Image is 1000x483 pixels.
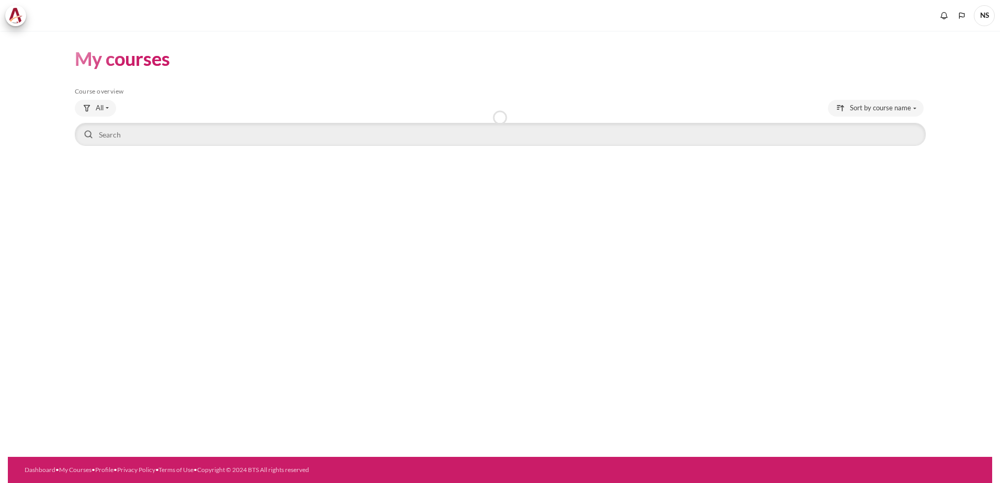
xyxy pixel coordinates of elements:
[954,8,970,24] button: Languages
[25,465,559,475] div: • • • • •
[850,103,911,113] span: Sort by course name
[974,5,995,26] span: NS
[936,8,952,24] div: Show notification window with no new notifications
[75,47,170,71] h1: My courses
[8,31,992,164] section: Content
[974,5,995,26] a: User menu
[158,466,194,474] a: Terms of Use
[8,8,23,24] img: Architeck
[197,466,309,474] a: Copyright © 2024 BTS All rights reserved
[95,466,113,474] a: Profile
[25,466,55,474] a: Dashboard
[75,100,926,148] div: Course overview controls
[117,466,155,474] a: Privacy Policy
[5,5,31,26] a: Architeck Architeck
[75,123,926,146] input: Search
[96,103,104,113] span: All
[59,466,92,474] a: My Courses
[828,100,924,117] button: Sorting drop-down menu
[75,87,926,96] h5: Course overview
[75,100,116,117] button: Grouping drop-down menu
